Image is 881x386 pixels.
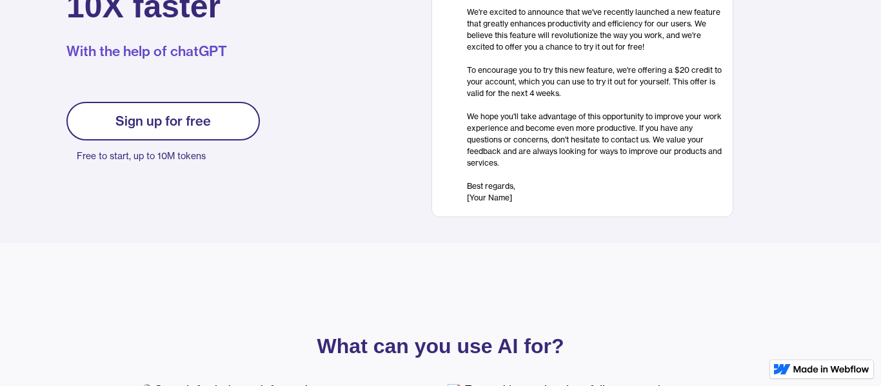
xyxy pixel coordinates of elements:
p: What can you use AI for? [137,337,744,355]
img: Made in Webflow [793,365,869,373]
p: With the help of chatGPT [66,41,312,61]
a: Sign up for free [66,102,260,140]
p: Free to start, up to 10M tokens [77,147,260,165]
div: Sign up for free [115,113,211,129]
